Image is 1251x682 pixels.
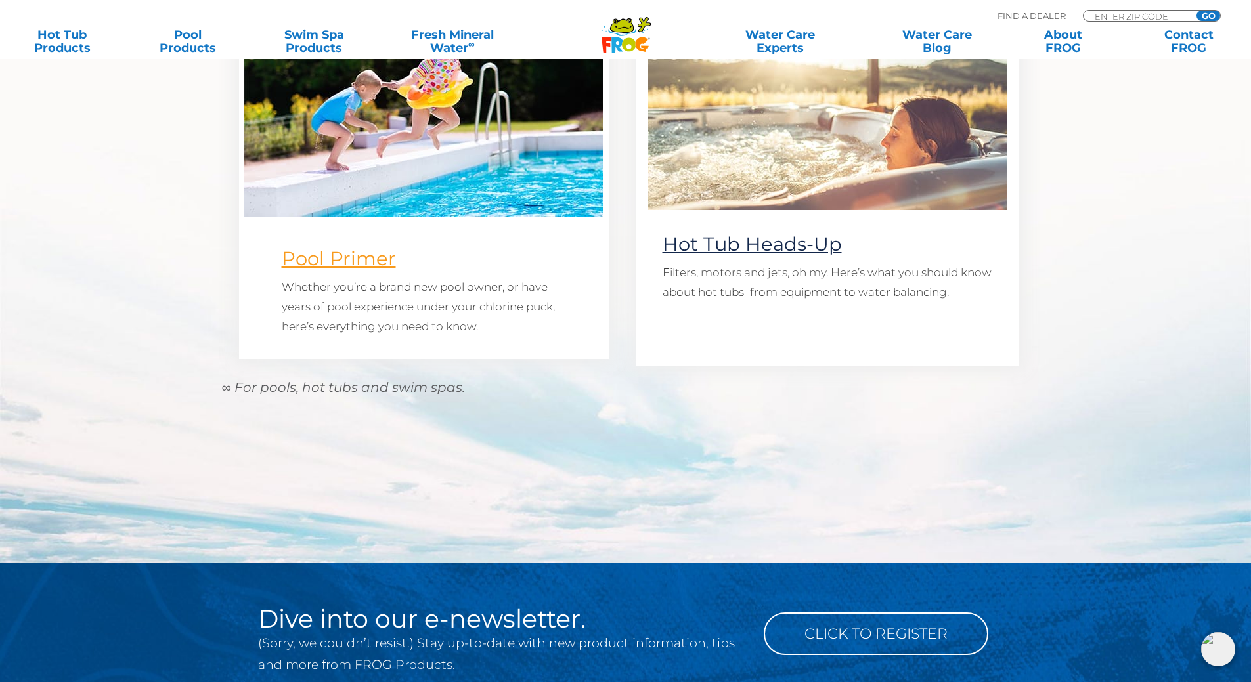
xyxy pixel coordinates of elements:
input: GO [1196,11,1220,21]
img: poolhome [244,13,603,217]
p: (Sorry, we couldn’t resist.) Stay up-to-date with new product information, tips and more from FRO... [258,632,744,675]
p: Whether you’re a brand new pool owner, or have years of pool experience under your chlorine puck,... [282,277,566,336]
a: PoolProducts [139,28,237,54]
p: Find A Dealer [998,10,1066,22]
a: Fresh MineralWater∞ [391,28,514,54]
a: Click to Register [764,612,988,655]
a: Hot Tub Heads-Up [663,232,842,255]
a: Hot TubProducts [13,28,111,54]
img: openIcon [1201,632,1235,666]
p: Filters, motors and jets, oh my. Here’s what you should know about hot tubs–from equipment to wat... [663,263,993,302]
sup: ∞ [468,39,475,49]
h2: Dive into our e-newsletter. [258,606,744,632]
em: ∞ For pools, hot tubs and swim spas. [222,379,465,395]
a: ContactFROG [1140,28,1238,54]
a: Water CareExperts [701,28,860,54]
a: AboutFROG [1014,28,1112,54]
a: Pool Primer [282,247,396,270]
a: Water CareBlog [888,28,986,54]
input: Zip Code Form [1093,11,1182,22]
img: hottubhome [648,7,1007,210]
a: Swim SpaProducts [265,28,363,54]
